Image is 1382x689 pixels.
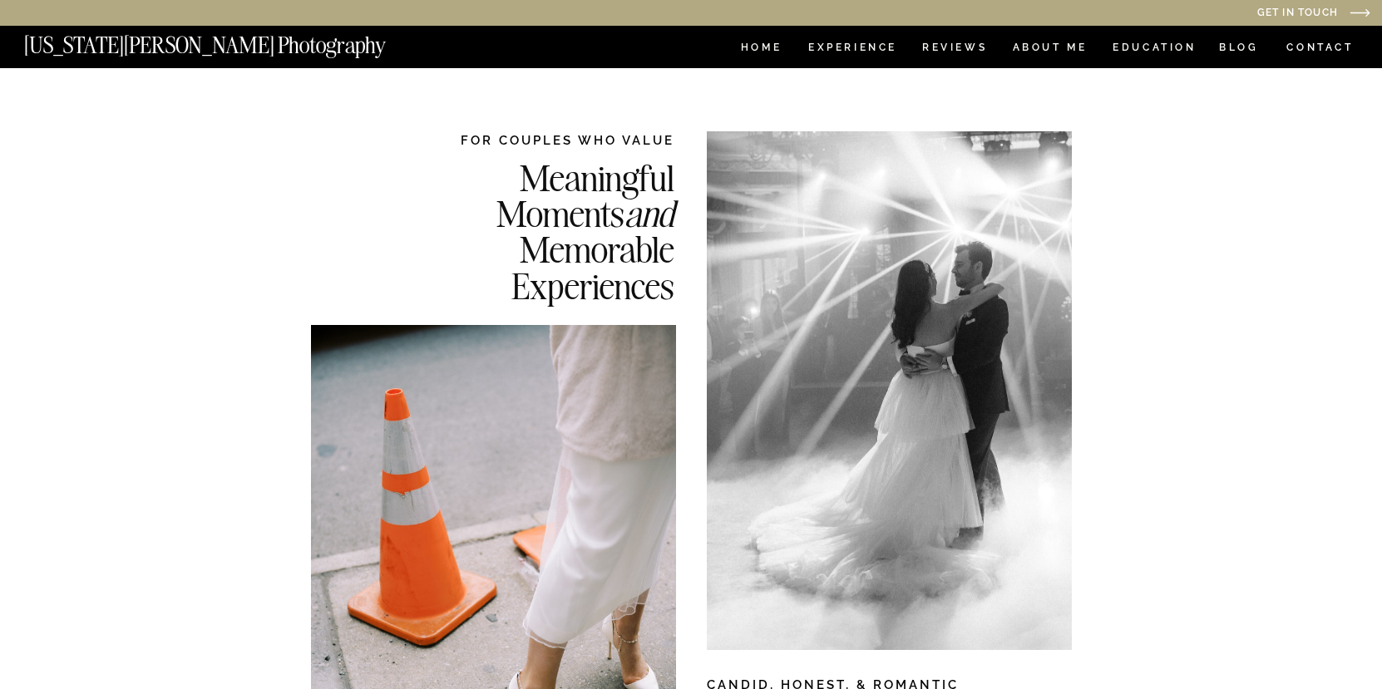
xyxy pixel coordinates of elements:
[1088,7,1338,20] a: Get in Touch
[412,160,674,302] h2: Meaningful Moments Memorable Experiences
[808,42,896,57] a: Experience
[1219,42,1259,57] a: BLOG
[922,42,985,57] a: REVIEWS
[624,190,674,236] i: and
[24,34,442,48] a: [US_STATE][PERSON_NAME] Photography
[1286,38,1355,57] a: CONTACT
[412,131,674,149] h2: FOR COUPLES WHO VALUE
[738,42,785,57] a: HOME
[1111,42,1198,57] a: EDUCATION
[1012,42,1088,57] a: ABOUT ME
